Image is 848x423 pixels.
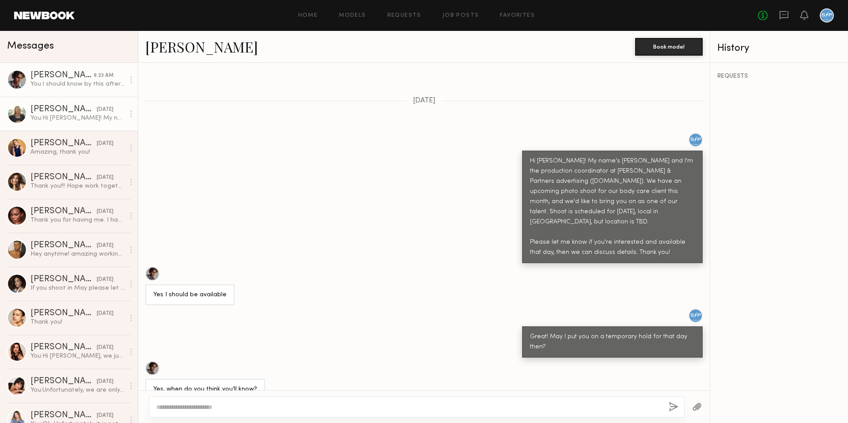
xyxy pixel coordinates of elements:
div: [DATE] [97,140,114,148]
div: If you shoot in May please let me know I’ll be in La and available [30,284,125,292]
div: Thank you! [30,318,125,326]
div: [PERSON_NAME] [30,411,97,420]
a: Favorites [500,13,535,19]
div: [PERSON_NAME] [30,139,97,148]
div: [PERSON_NAME] [30,343,97,352]
div: [PERSON_NAME] [30,241,97,250]
div: [PERSON_NAME] [30,207,97,216]
div: [DATE] [97,310,114,318]
div: Hi [PERSON_NAME]! My name's [PERSON_NAME] and I'm the production coordinator at [PERSON_NAME] & P... [530,156,695,258]
div: [PERSON_NAME] [30,275,97,284]
div: Great! May I put you on a temporary hold for that day then? [530,332,695,352]
div: History [717,43,841,53]
span: [DATE] [413,97,435,105]
div: [DATE] [97,106,114,114]
div: [PERSON_NAME] [30,173,97,182]
div: Thank you for having me. I had a great time! [30,216,125,224]
a: Home [298,13,318,19]
div: [PERSON_NAME] [30,309,97,318]
div: Yes, when do you think you’ll know? [153,385,257,395]
div: [PERSON_NAME] [30,71,94,80]
div: Amazing, thank you! [30,148,125,156]
div: Hey anytime! amazing working with you too [PERSON_NAME]! Amazing crew and I had a great time. [30,250,125,258]
div: [DATE] [97,412,114,420]
div: [DATE] [97,344,114,352]
div: Thank you!!! Hope work together again 💘 [30,182,125,190]
div: 9:23 AM [94,72,114,80]
a: Job Posts [443,13,479,19]
a: [PERSON_NAME] [145,37,258,56]
button: Book model [635,38,703,56]
div: [DATE] [97,208,114,216]
div: [DATE] [97,276,114,284]
div: You: Unfortunately, we are only shooting on the 30th. Best of luck on your other shoot! [30,386,125,394]
div: REQUESTS [717,73,841,79]
div: [PERSON_NAME] [30,377,97,386]
div: [DATE] [97,378,114,386]
a: Book model [635,42,703,50]
div: [PERSON_NAME] [30,105,97,114]
a: Models [339,13,366,19]
span: Messages [7,41,54,51]
div: You: Hi [PERSON_NAME], we just had our meeting with our client and we are going with other talent... [30,352,125,360]
div: You: Hi [PERSON_NAME]! My name's [PERSON_NAME] and I'm the production coordinator at [PERSON_NAME... [30,114,125,122]
div: [DATE] [97,174,114,182]
div: [DATE] [97,242,114,250]
div: Yes I should be available [153,290,227,300]
div: You: I should know by this afternoon. Keep you posted [30,80,125,88]
a: Requests [387,13,421,19]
